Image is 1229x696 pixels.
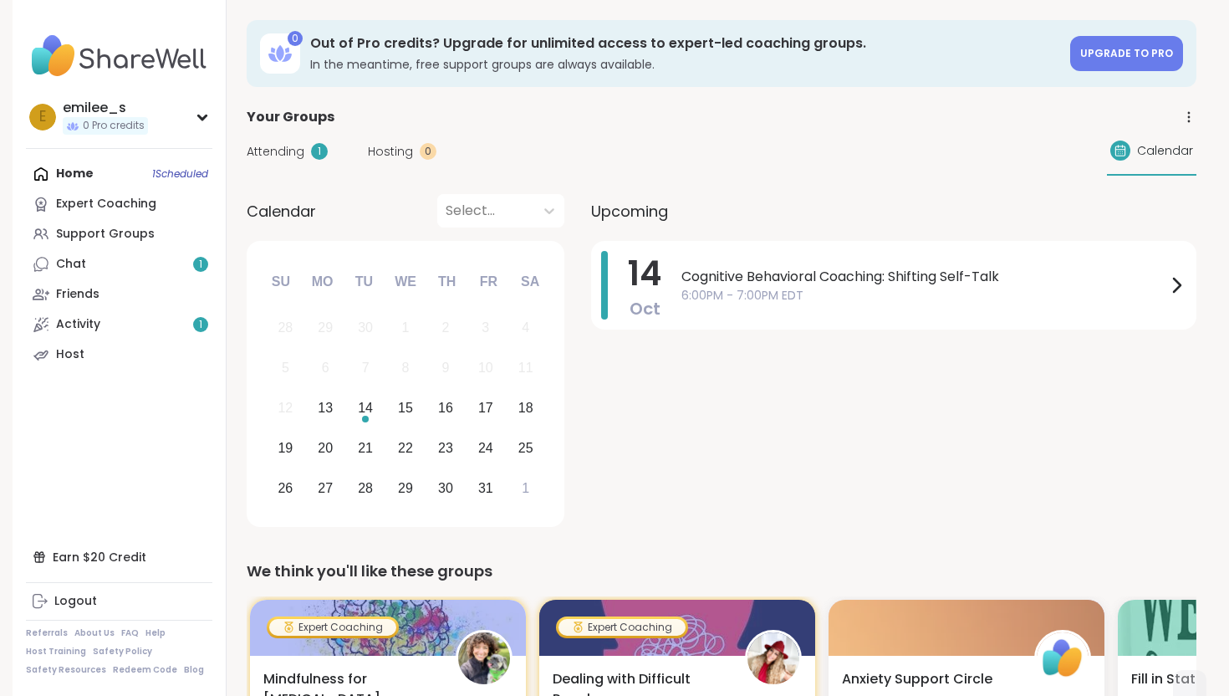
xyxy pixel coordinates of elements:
[308,470,344,506] div: Choose Monday, October 27th, 2025
[145,627,166,639] a: Help
[56,226,155,243] div: Support Groups
[56,256,86,273] div: Chat
[247,107,334,127] span: Your Groups
[345,264,382,300] div: Tu
[522,316,529,339] div: 4
[402,316,410,339] div: 1
[348,391,384,427] div: Choose Tuesday, October 14th, 2025
[56,316,100,333] div: Activity
[428,391,464,427] div: Choose Thursday, October 16th, 2025
[278,397,293,419] div: 12
[482,316,489,339] div: 3
[478,397,493,419] div: 17
[478,477,493,499] div: 31
[398,437,413,459] div: 22
[358,477,373,499] div: 28
[388,470,424,506] div: Choose Wednesday, October 29th, 2025
[113,664,177,676] a: Redeem Code
[318,477,333,499] div: 27
[428,430,464,466] div: Choose Thursday, October 23rd, 2025
[478,356,493,379] div: 10
[54,593,97,610] div: Logout
[26,189,212,219] a: Expert Coaching
[63,99,148,117] div: emilee_s
[1137,142,1193,160] span: Calendar
[467,430,503,466] div: Choose Friday, October 24th, 2025
[26,627,68,639] a: Referrals
[507,430,543,466] div: Choose Saturday, October 25th, 2025
[278,437,293,459] div: 19
[512,264,548,300] div: Sa
[467,351,503,386] div: Not available Friday, October 10th, 2025
[121,627,139,639] a: FAQ
[263,264,299,300] div: Su
[402,356,410,379] div: 8
[74,627,115,639] a: About Us
[747,632,799,684] img: CLove
[26,340,212,370] a: Host
[278,316,293,339] div: 28
[26,27,212,85] img: ShareWell Nav Logo
[398,477,413,499] div: 29
[387,264,424,300] div: We
[318,437,333,459] div: 20
[438,397,453,419] div: 16
[478,437,493,459] div: 24
[441,356,449,379] div: 9
[467,310,503,346] div: Not available Friday, October 3rd, 2025
[322,356,329,379] div: 6
[470,264,507,300] div: Fr
[310,56,1060,73] h3: In the meantime, free support groups are always available.
[265,308,545,508] div: month 2025-10
[507,391,543,427] div: Choose Saturday, October 18th, 2025
[438,437,453,459] div: 23
[247,560,1196,583] div: We think you'll like these groups
[358,316,373,339] div: 30
[199,318,202,332] span: 1
[1070,36,1183,71] a: Upgrade to Pro
[348,310,384,346] div: Not available Tuesday, September 30th, 2025
[348,351,384,386] div: Not available Tuesday, October 7th, 2025
[56,196,156,212] div: Expert Coaching
[308,391,344,427] div: Choose Monday, October 13th, 2025
[288,31,303,46] div: 0
[199,258,202,272] span: 1
[522,477,529,499] div: 1
[56,346,84,363] div: Host
[26,249,212,279] a: Chat1
[247,200,316,223] span: Calendar
[348,430,384,466] div: Choose Tuesday, October 21st, 2025
[348,470,384,506] div: Choose Tuesday, October 28th, 2025
[282,356,289,379] div: 5
[26,586,212,617] a: Logout
[26,646,86,658] a: Host Training
[429,264,466,300] div: Th
[184,664,204,676] a: Blog
[420,143,436,160] div: 0
[507,351,543,386] div: Not available Saturday, October 11th, 2025
[467,391,503,427] div: Choose Friday, October 17th, 2025
[467,470,503,506] div: Choose Friday, October 31st, 2025
[518,437,533,459] div: 25
[428,470,464,506] div: Choose Thursday, October 30th, 2025
[507,470,543,506] div: Choose Saturday, November 1st, 2025
[310,34,1060,53] h3: Out of Pro credits? Upgrade for unlimited access to expert-led coaching groups.
[681,267,1166,287] span: Cognitive Behavioral Coaching: Shifting Self-Talk
[26,542,212,572] div: Earn $20 Credit
[388,351,424,386] div: Not available Wednesday, October 8th, 2025
[268,470,303,506] div: Choose Sunday, October 26th, 2025
[441,316,449,339] div: 2
[362,356,370,379] div: 7
[318,397,333,419] div: 13
[56,286,99,303] div: Friends
[518,356,533,379] div: 11
[318,316,333,339] div: 29
[507,310,543,346] div: Not available Saturday, October 4th, 2025
[558,619,686,636] div: Expert Coaching
[628,250,661,297] span: 14
[398,397,413,419] div: 15
[681,287,1166,304] span: 6:00PM - 7:00PM EDT
[308,310,344,346] div: Not available Monday, September 29th, 2025
[39,106,46,128] span: e
[26,219,212,249] a: Support Groups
